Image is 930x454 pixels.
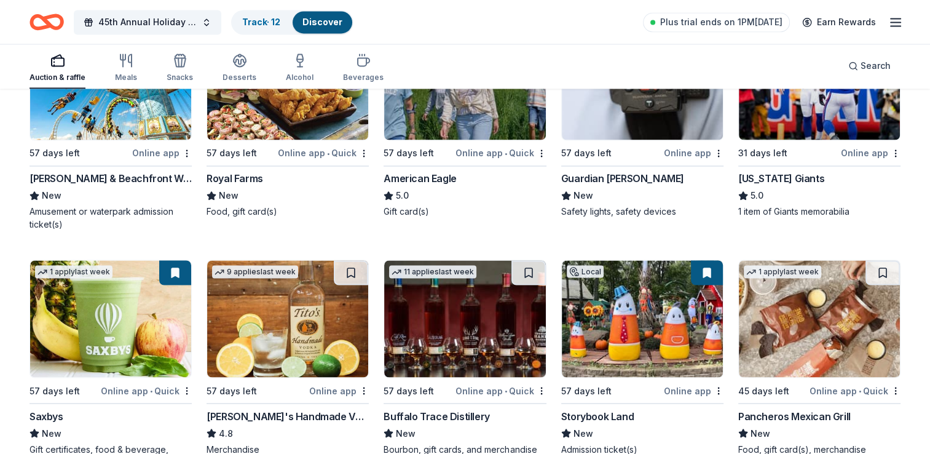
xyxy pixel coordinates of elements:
[219,426,233,440] span: 4.8
[115,73,137,82] div: Meals
[30,73,85,82] div: Auction & raffle
[795,11,883,33] a: Earn Rewards
[30,205,192,230] div: Amusement or waterpark admission ticket(s)
[167,48,193,89] button: Snacks
[738,22,900,218] a: Image for New York GiantsTop ratedLocal31 days leftOnline app[US_STATE] Giants5.01 item of Giants...
[30,146,80,161] div: 57 days left
[101,383,192,398] div: Online app Quick
[384,408,489,423] div: Buffalo Trace Distillery
[98,15,197,30] span: 45th Annual Holiday Craft Show
[810,383,900,398] div: Online app Quick
[207,171,263,186] div: Royal Farms
[384,205,546,218] div: Gift card(s)
[278,145,369,161] div: Online app Quick
[744,265,821,278] div: 1 apply last week
[561,22,723,218] a: Image for Guardian Angel Device3 applieslast week57 days leftOnline appGuardian [PERSON_NAME]NewS...
[384,260,545,377] img: Image for Buffalo Trace Distillery
[286,48,313,89] button: Alcohol
[861,58,891,73] span: Search
[859,386,861,396] span: •
[223,48,256,89] button: Desserts
[30,7,64,36] a: Home
[738,146,787,161] div: 31 days left
[302,17,342,27] a: Discover
[212,265,298,278] div: 9 applies last week
[219,188,238,203] span: New
[664,383,723,398] div: Online app
[286,73,313,82] div: Alcohol
[561,383,612,398] div: 57 days left
[223,73,256,82] div: Desserts
[396,188,409,203] span: 5.0
[455,383,546,398] div: Online app Quick
[30,408,63,423] div: Saxbys
[242,17,280,27] a: Track· 12
[132,145,192,161] div: Online app
[167,73,193,82] div: Snacks
[567,265,604,277] div: Local
[738,383,789,398] div: 45 days left
[309,383,369,398] div: Online app
[384,146,434,161] div: 57 days left
[751,188,763,203] span: 5.0
[207,408,369,423] div: [PERSON_NAME]'s Handmade Vodka
[841,145,900,161] div: Online app
[207,205,369,218] div: Food, gift card(s)
[327,148,329,158] span: •
[573,426,593,440] span: New
[30,171,192,186] div: [PERSON_NAME] & Beachfront Waterparks
[738,408,851,423] div: Pancheros Mexican Grill
[561,171,684,186] div: Guardian [PERSON_NAME]
[42,426,61,440] span: New
[384,171,456,186] div: American Eagle
[35,265,112,278] div: 1 apply last week
[643,12,790,32] a: Plus trial ends on 1PM[DATE]
[751,426,770,440] span: New
[561,205,723,218] div: Safety lights, safety devices
[115,48,137,89] button: Meals
[343,73,384,82] div: Beverages
[396,426,416,440] span: New
[74,10,221,34] button: 45th Annual Holiday Craft Show
[384,383,434,398] div: 57 days left
[30,48,85,89] button: Auction & raffle
[150,386,152,396] span: •
[389,265,476,278] div: 11 applies last week
[838,54,900,78] button: Search
[738,205,900,218] div: 1 item of Giants memorabilia
[207,146,257,161] div: 57 days left
[739,260,900,377] img: Image for Pancheros Mexican Grill
[30,22,192,230] a: Image for Morey's Piers & Beachfront WaterparksLocal57 days leftOnline app[PERSON_NAME] & Beachfr...
[664,145,723,161] div: Online app
[738,171,824,186] div: [US_STATE] Giants
[561,408,634,423] div: Storybook Land
[30,260,191,377] img: Image for Saxbys
[505,386,507,396] span: •
[343,48,384,89] button: Beverages
[561,146,612,161] div: 57 days left
[384,22,546,218] a: Image for American Eagle5 applieslast week57 days leftOnline app•QuickAmerican Eagle5.0Gift card(s)
[30,383,80,398] div: 57 days left
[573,188,593,203] span: New
[207,260,368,377] img: Image for Tito's Handmade Vodka
[42,188,61,203] span: New
[660,15,782,30] span: Plus trial ends on 1PM[DATE]
[562,260,723,377] img: Image for Storybook Land
[455,145,546,161] div: Online app Quick
[231,10,353,34] button: Track· 12Discover
[207,383,257,398] div: 57 days left
[207,22,369,218] a: Image for Royal Farms2 applieslast week57 days leftOnline app•QuickRoyal FarmsNewFood, gift card(s)
[505,148,507,158] span: •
